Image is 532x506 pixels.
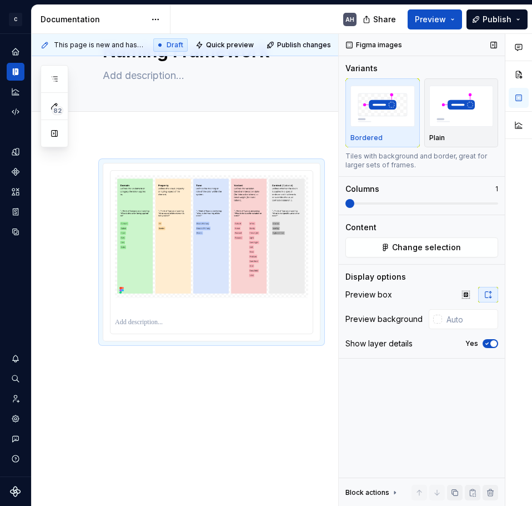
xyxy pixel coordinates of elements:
span: Quick preview [206,41,254,49]
a: Design tokens [7,143,24,161]
button: Publish [466,9,528,29]
span: Publish changes [277,41,331,49]
button: Contact support [7,430,24,448]
div: Variants [345,63,378,74]
div: Block actions [345,485,399,500]
input: Auto [442,309,498,329]
a: Settings [7,410,24,428]
div: Display options [345,271,406,282]
a: Documentation [7,63,24,81]
div: AH [345,15,354,24]
div: Preview box [345,289,392,300]
p: 1 [495,185,498,194]
label: Yes [465,339,478,348]
a: Code automation [7,103,24,121]
button: Share [357,9,403,29]
span: Preview [415,14,446,25]
span: Draft [167,41,183,49]
a: Components [7,163,24,181]
div: Documentation [41,14,145,25]
a: Home [7,43,24,61]
a: Invite team [7,390,24,408]
span: Change selection [392,242,461,253]
div: Preview background [345,314,423,325]
svg: Supernova Logo [10,486,21,497]
button: Preview [408,9,462,29]
div: Columns [345,183,379,195]
button: Search ⌘K [7,370,24,388]
div: Show layer details [345,338,413,349]
a: Assets [7,183,24,201]
button: Change selection [345,237,498,257]
span: Publish [483,14,511,25]
img: placeholder [350,86,415,126]
button: C [2,7,29,31]
a: Analytics [7,83,24,101]
button: Quick preview [192,37,259,53]
div: C [9,13,22,26]
div: Content [345,222,377,233]
div: Tiles with background and border, great for larger sets of frames. [345,152,498,170]
button: Notifications [7,350,24,368]
span: 82 [52,106,63,115]
img: placeholder [429,86,494,126]
button: Publish changes [263,37,336,53]
a: Data sources [7,223,24,241]
button: placeholderBordered [345,78,420,147]
p: Bordered [350,133,383,142]
a: Storybook stories [7,203,24,221]
div: Block actions [345,488,389,497]
button: placeholderPlain [424,78,499,147]
span: This page is new and has not been published yet. [54,41,144,49]
p: Plain [429,133,445,142]
span: Share [373,14,396,25]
